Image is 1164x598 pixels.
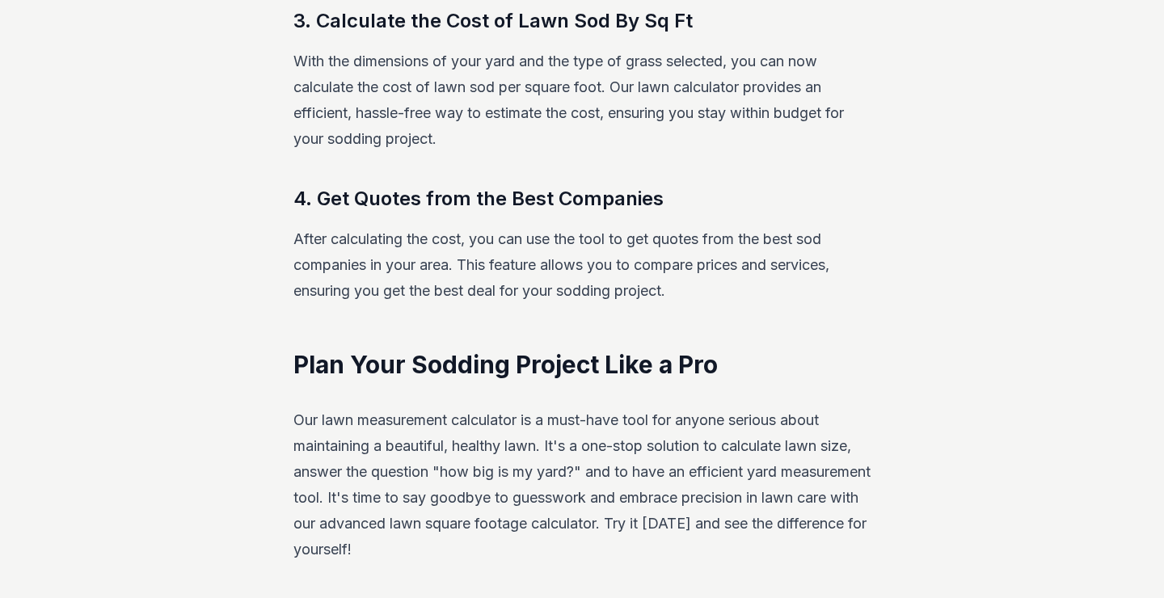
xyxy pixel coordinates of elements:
h3: 3. Calculate the Cost of Lawn Sod By Sq Ft [293,6,871,36]
p: Our lawn measurement calculator is a must-have tool for anyone serious about maintaining a beauti... [293,407,871,562]
p: After calculating the cost, you can use the tool to get quotes from the best sod companies in you... [293,226,871,304]
p: With the dimensions of your yard and the type of grass selected, you can now calculate the cost o... [293,48,871,152]
h2: Plan Your Sodding Project Like a Pro [293,349,871,381]
h3: 4. Get Quotes from the Best Companies [293,184,871,213]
